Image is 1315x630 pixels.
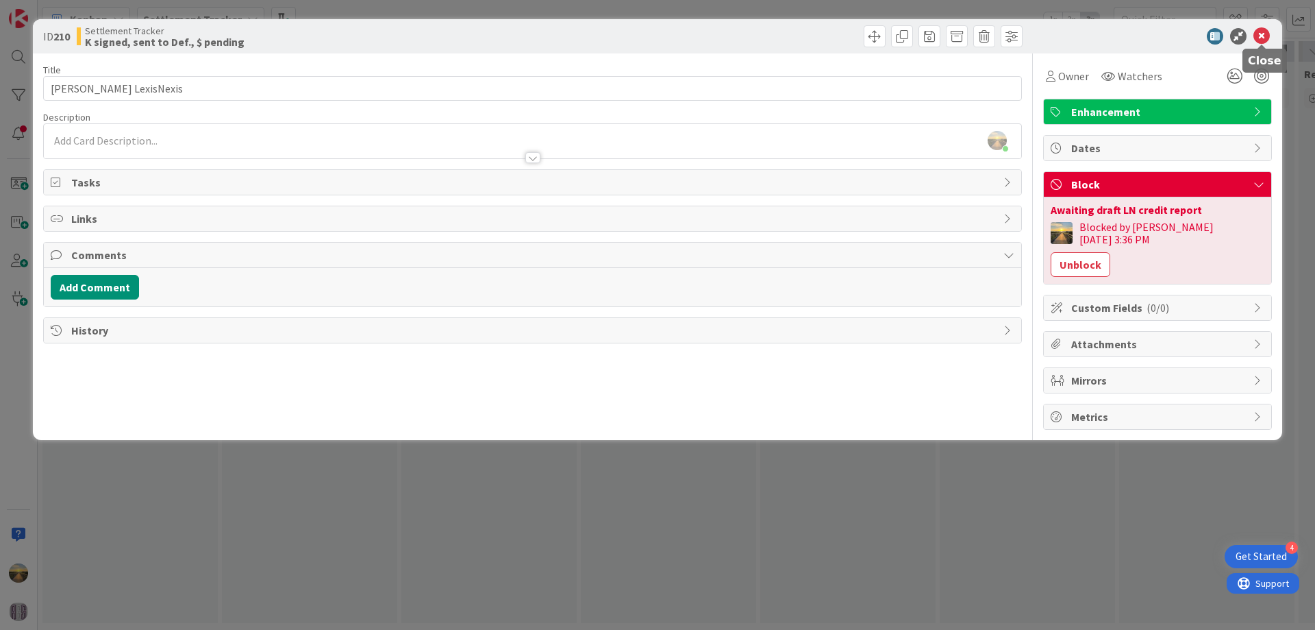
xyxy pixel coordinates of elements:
div: Get Started [1236,550,1287,564]
span: Comments [71,247,997,263]
span: Attachments [1071,336,1247,352]
label: Title [43,64,61,76]
span: Owner [1058,68,1089,84]
div: 4 [1286,542,1298,554]
span: Description [43,111,90,123]
span: Watchers [1118,68,1162,84]
span: Support [29,2,62,19]
b: K signed, sent to Def., $ pending [85,36,245,47]
div: Open Get Started checklist, remaining modules: 4 [1225,545,1298,568]
input: type card name here... [43,76,1022,101]
div: Blocked by [PERSON_NAME] [DATE] 3:36 PM [1079,221,1264,245]
span: Custom Fields [1071,300,1247,316]
span: ( 0/0 ) [1147,301,1169,315]
span: History [71,322,997,339]
span: Tasks [71,174,997,191]
img: UAoP50P0cz2MRrBPJTCT5GgYlNq4osYg.png [988,131,1007,150]
button: Unblock [1051,252,1110,277]
span: ID [43,28,70,45]
span: Dates [1071,140,1247,156]
h5: Close [1248,54,1281,67]
b: 210 [53,29,70,43]
span: Links [71,210,997,227]
div: Awaiting draft LN credit report [1051,204,1264,215]
span: Enhancement [1071,104,1247,120]
span: Metrics [1071,409,1247,425]
img: AS [1051,222,1073,244]
span: Settlement Tracker [85,25,245,36]
span: Block [1071,176,1247,193]
span: Mirrors [1071,372,1247,389]
button: Add Comment [51,275,139,300]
